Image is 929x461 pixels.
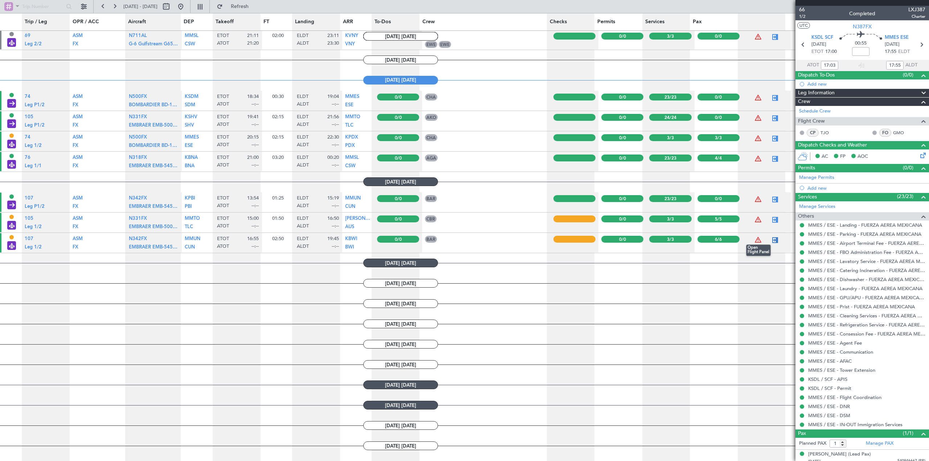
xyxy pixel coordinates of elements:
[272,195,284,201] span: 01:25
[25,239,33,243] a: 107
[272,114,284,120] span: 02:15
[73,204,78,209] span: FX
[297,236,308,242] span: ELDT
[825,48,837,55] span: 17:00
[185,143,193,148] span: ESE
[797,22,810,29] button: UTC
[217,94,229,100] span: ETOT
[251,101,259,108] span: --:--
[345,103,353,107] span: ESE
[123,3,157,10] span: [DATE] - [DATE]
[297,101,309,108] span: ALDT
[840,153,846,160] span: FP
[363,177,438,186] span: [DATE] [DATE]
[129,236,147,241] span: N342FX
[25,245,42,250] span: Leg 1/2
[25,115,33,119] span: 105
[73,198,83,203] a: ASM
[129,96,147,101] a: N500FX
[332,101,339,108] span: --:--
[345,104,353,109] a: ESE
[808,412,850,419] a: MMES / ESE - DSM
[808,240,925,246] a: MMES / ESE - Airport Terminal Fee - FUERZA AEREA MEXICANA
[129,155,147,160] span: N318FX
[73,143,78,148] span: FX
[251,162,259,169] span: --:--
[73,104,78,109] a: FX
[185,125,194,129] a: SHV
[73,137,83,142] a: ASM
[297,114,308,120] span: ELDT
[185,225,193,229] span: TLC
[645,18,664,26] span: Services
[251,243,259,250] span: --:--
[799,203,835,210] a: Manage Services
[129,94,147,99] span: N500FX
[73,18,99,26] span: OPR / ACC
[185,165,195,170] a: BNA
[185,155,198,160] span: KBNA
[73,236,83,241] span: ASM
[25,226,42,231] a: Leg 1/2
[25,236,33,241] span: 107
[25,218,33,223] a: 105
[820,129,837,136] a: TJO
[73,96,83,101] a: ASM
[363,340,438,349] span: [DATE] [DATE]
[297,134,308,141] span: ELDT
[129,123,202,128] span: EMBRAER EMB-500 Phenom 100
[185,117,197,122] a: KSHV
[903,164,913,172] span: (0/0)
[855,40,867,47] span: 00:55
[73,206,78,211] a: FX
[808,222,922,228] a: MMES / ESE - Landing - FUERZA AEREA MEXICANA
[297,122,309,128] span: ALDT
[905,62,917,69] span: ALDT
[185,115,197,119] span: KSHV
[297,195,308,202] span: ELDT
[893,129,909,136] a: GMO
[129,226,179,231] a: EMBRAER EMB-500 Phenom 100
[185,196,195,201] span: KPBI
[129,247,179,251] a: EMBRAER EMB-545 Praetor 500
[251,203,259,209] span: --:--
[217,162,229,169] span: ATOT
[345,204,355,209] span: CUN
[73,247,78,251] a: FX
[327,236,339,242] span: 19:45
[129,204,201,209] span: EMBRAER EMB-545 Praetor 500
[345,155,359,160] span: MMSL
[184,18,194,26] span: DEP
[327,94,339,100] span: 19:04
[363,360,438,369] span: [DATE] [DATE]
[807,62,819,69] span: ATOT
[25,94,30,99] span: 74
[297,223,309,230] span: ALDT
[251,122,259,128] span: --:--
[128,18,146,26] span: Aircraft
[345,123,353,128] span: TLC
[217,101,229,108] span: ATOT
[185,204,192,209] span: PBI
[25,216,33,221] span: 105
[798,117,825,125] span: Flight Crew
[217,236,229,242] span: ETOT
[798,141,867,149] span: Dispatch Checks and Weather
[185,94,199,99] span: KSDM
[332,162,339,169] span: --:--
[903,71,913,79] span: (0/0)
[272,134,284,140] span: 02:15
[798,98,810,106] span: Crew
[858,153,868,160] span: AOC
[73,157,83,162] a: ASM
[332,122,339,128] span: --:--
[73,125,78,129] a: FX
[129,137,147,142] a: N500FX
[332,203,339,209] span: --:--
[217,243,229,250] span: ATOT
[345,135,358,140] span: KPDX
[25,165,42,170] a: Leg 1/1
[247,134,259,141] span: 20:15
[216,18,234,26] span: Takeoff
[185,226,193,231] a: TLC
